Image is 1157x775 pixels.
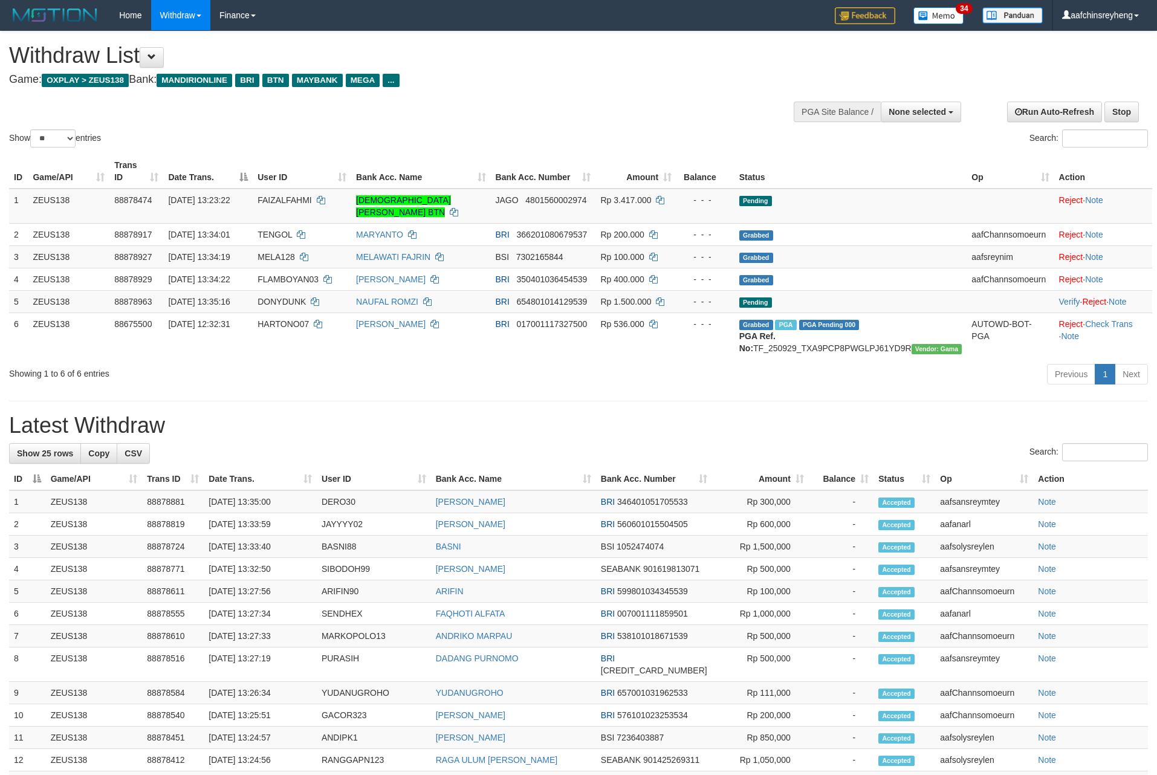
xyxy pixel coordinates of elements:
td: ZEUS138 [46,603,143,625]
span: Copy 017001117327500 to clipboard [517,319,588,329]
a: Note [1038,564,1056,574]
td: 88878516 [142,647,204,682]
span: 34 [956,3,972,14]
td: 1 [9,189,28,224]
span: MAYBANK [292,74,343,87]
td: 5 [9,290,28,313]
td: Rp 300,000 [712,490,809,513]
span: Copy [88,449,109,458]
span: [DATE] 13:34:19 [168,252,230,262]
span: Copy 901619813071 to clipboard [643,564,699,574]
td: [DATE] 13:35:00 [204,490,317,513]
span: 88878963 [114,297,152,306]
a: Previous [1047,364,1095,384]
a: Note [1038,653,1056,663]
th: Game/API: activate to sort column ascending [28,154,109,189]
span: Copy 007001111859501 to clipboard [617,609,688,618]
td: Rp 500,000 [712,647,809,682]
td: 88878819 [142,513,204,536]
label: Show entries [9,129,101,148]
th: Status: activate to sort column ascending [873,468,935,490]
span: ... [383,74,399,87]
span: BRI [496,230,510,239]
a: CSV [117,443,150,464]
td: Rp 1,500,000 [712,536,809,558]
a: Note [1085,230,1103,239]
span: Copy 657001031962533 to clipboard [617,688,688,698]
a: Note [1038,688,1056,698]
td: - [809,513,873,536]
td: - [809,647,873,682]
td: TF_250929_TXA9PCP8PWGLPJ61YD9R [734,313,967,359]
td: Rp 500,000 [712,558,809,580]
span: Grabbed [739,230,773,241]
span: [DATE] 12:32:31 [168,319,230,329]
td: - [809,682,873,704]
td: Rp 600,000 [712,513,809,536]
span: BRI [601,497,615,507]
a: Note [1085,274,1103,284]
th: Trans ID: activate to sort column ascending [142,468,204,490]
span: 88878917 [114,230,152,239]
input: Search: [1062,129,1148,148]
td: ZEUS138 [28,268,109,290]
span: Copy 4801560002974 to clipboard [525,195,586,205]
td: · [1054,245,1152,268]
td: aafsreynim [967,245,1054,268]
span: BSI [601,542,615,551]
span: Copy 599801034345539 to clipboard [617,586,688,596]
td: JAYYYY02 [317,513,431,536]
td: Rp 1,000,000 [712,603,809,625]
td: 88878724 [142,536,204,558]
span: Grabbed [739,253,773,263]
a: Note [1038,733,1056,742]
span: 88675500 [114,319,152,329]
td: DERO30 [317,490,431,513]
div: Showing 1 to 6 of 6 entries [9,363,473,380]
span: BRI [601,653,615,663]
a: Next [1115,364,1148,384]
span: BTN [262,74,289,87]
th: Balance: activate to sort column ascending [809,468,873,490]
span: Copy 7302165844 to clipboard [516,252,563,262]
td: aafChannsomoeurn [935,580,1033,603]
td: 7 [9,625,46,647]
span: Copy 560601015504505 to clipboard [617,519,688,529]
th: Action [1033,468,1148,490]
span: Copy 346401051705533 to clipboard [617,497,688,507]
a: Note [1038,586,1056,596]
th: Action [1054,154,1152,189]
th: Date Trans.: activate to sort column descending [163,154,253,189]
th: Balance [676,154,734,189]
span: Rp 100.000 [600,252,644,262]
a: Note [1038,609,1056,618]
span: MEGA [346,74,380,87]
td: [DATE] 13:27:19 [204,647,317,682]
a: YUDANUGROHO [436,688,504,698]
a: BASNI [436,542,461,551]
span: 88878474 [114,195,152,205]
td: SIBODOH99 [317,558,431,580]
td: ZEUS138 [46,513,143,536]
td: 5 [9,580,46,603]
span: Accepted [878,654,915,664]
td: GACOR323 [317,704,431,727]
a: [PERSON_NAME] [436,733,505,742]
a: Note [1085,252,1103,262]
td: ARIFIN90 [317,580,431,603]
a: Show 25 rows [9,443,81,464]
span: BRI [496,297,510,306]
td: ZEUS138 [46,704,143,727]
span: CSV [125,449,142,458]
td: 4 [9,268,28,290]
th: ID [9,154,28,189]
td: aafChannsomoeurn [935,704,1033,727]
a: RAGA ULUM [PERSON_NAME] [436,755,558,765]
td: [DATE] 13:32:50 [204,558,317,580]
td: [DATE] 13:27:34 [204,603,317,625]
td: - [809,580,873,603]
label: Search: [1029,443,1148,461]
td: MARKOPOLO13 [317,625,431,647]
span: Accepted [878,733,915,744]
td: - [809,558,873,580]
